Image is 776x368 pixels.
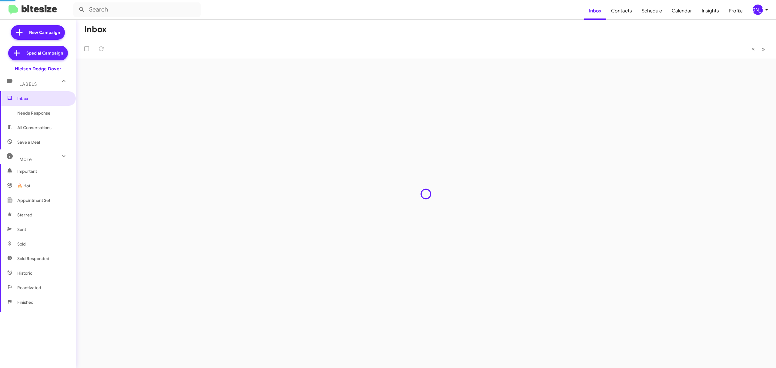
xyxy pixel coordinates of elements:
span: Finished [17,299,34,305]
span: Labels [19,82,37,87]
span: Special Campaign [26,50,63,56]
span: Needs Response [17,110,69,116]
span: Historic [17,270,32,276]
div: [PERSON_NAME] [753,5,763,15]
span: Sold Responded [17,256,49,262]
a: New Campaign [11,25,65,40]
span: New Campaign [29,29,60,35]
span: Appointment Set [17,197,50,203]
span: 🔥 Hot [17,183,30,189]
button: Previous [748,43,758,55]
a: Profile [724,2,748,20]
nav: Page navigation example [748,43,769,55]
span: Sold [17,241,26,247]
span: Inbox [17,95,69,102]
span: » [762,45,765,53]
a: Inbox [584,2,606,20]
input: Search [73,2,201,17]
span: « [751,45,755,53]
span: Starred [17,212,32,218]
a: Insights [697,2,724,20]
a: Calendar [667,2,697,20]
h1: Inbox [84,25,107,34]
span: Save a Deal [17,139,40,145]
span: Sent [17,226,26,233]
button: Next [758,43,769,55]
a: Special Campaign [8,46,68,60]
span: More [19,157,32,162]
button: [PERSON_NAME] [748,5,769,15]
span: Reactivated [17,285,41,291]
span: Important [17,168,69,174]
div: Nielsen Dodge Dover [15,66,61,72]
a: Schedule [637,2,667,20]
a: Contacts [606,2,637,20]
span: All Conversations [17,125,52,131]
